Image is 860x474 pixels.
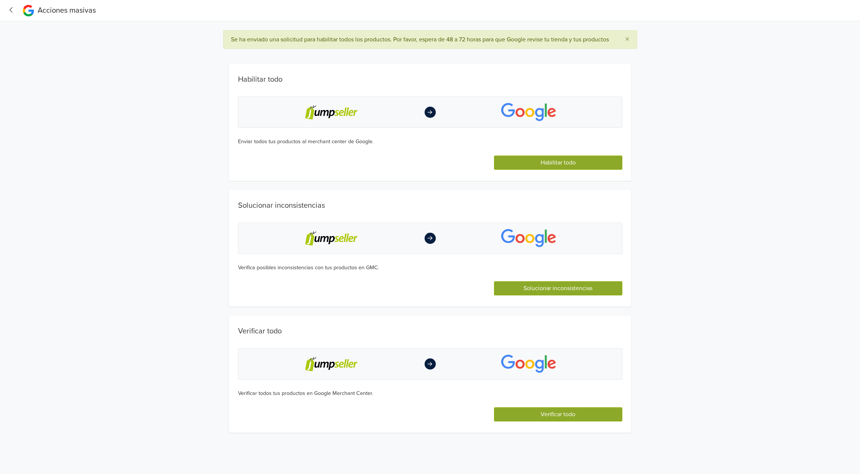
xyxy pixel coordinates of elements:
button: Close [617,31,637,48]
div: Se ha enviado una solicitud para habilitar todos los productos. Por favor, espera de 48 a 72 hora... [223,30,637,49]
img: app-logo [501,229,556,248]
div: Enviar todos tus productos al merchant center de Google. [238,138,622,146]
span: Acciones masivas [38,6,96,15]
div: Verificar todos tus productos en Google Merchant Center. [238,389,622,398]
img: app-logo [501,355,556,373]
button: Solucionar inconsistencias [494,281,622,295]
h1: Verificar todo [238,327,622,336]
h1: Habilitar todo [238,75,622,84]
h1: Solucionar inconsistencias [238,201,622,210]
img: jumpseller-logo [304,355,358,373]
img: jumpseller-logo [304,103,358,122]
div: Verifica posibles inconsistencias con tus productos en GMC. [238,264,622,272]
img: app-logo [501,103,556,122]
span: × [625,34,629,45]
img: jumpseller-logo [304,229,358,248]
button: Habilitar todo [494,156,622,170]
button: Verificar todo [494,407,622,421]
